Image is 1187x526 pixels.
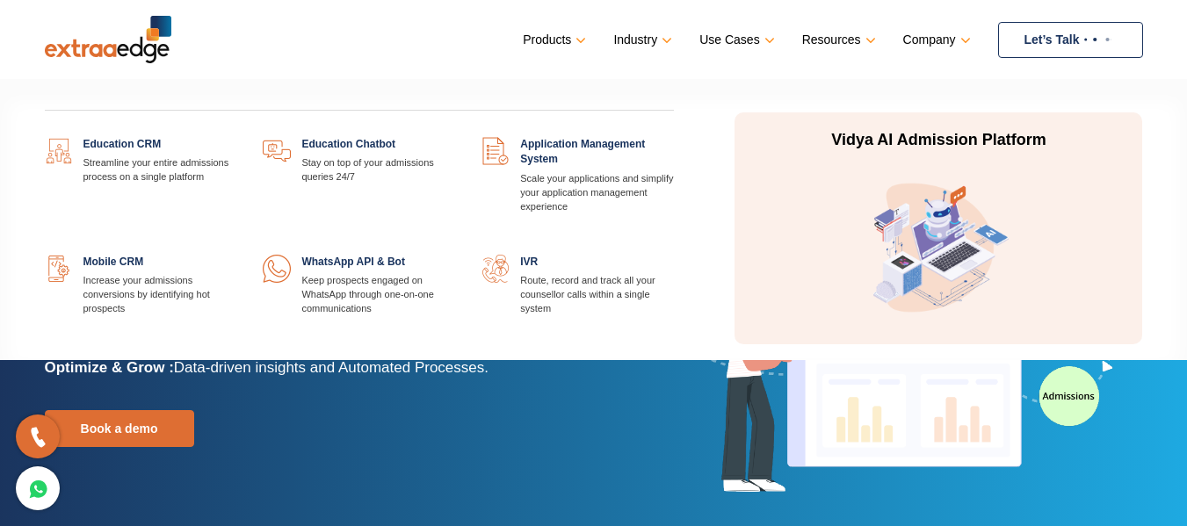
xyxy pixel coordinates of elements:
a: Use Cases [699,27,771,53]
a: Products [523,27,583,53]
b: Optimize & Grow : [45,359,174,376]
span: Data-driven insights and Automated Processes. [174,359,489,376]
a: Resources [802,27,872,53]
a: Book a demo [45,410,194,447]
a: Let’s Talk [998,22,1143,58]
a: Company [903,27,967,53]
a: Industry [613,27,669,53]
p: Vidya AI Admission Platform [773,130,1104,151]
